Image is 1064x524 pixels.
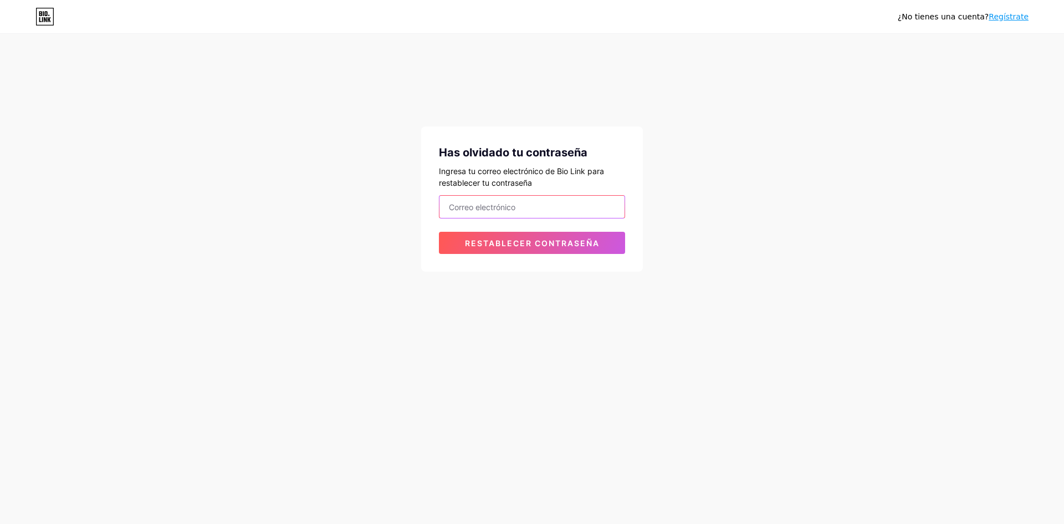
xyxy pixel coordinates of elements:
a: Regístrate [989,12,1029,21]
font: ¿No tienes una cuenta? [898,12,989,21]
font: Has olvidado tu contraseña [439,146,587,159]
button: Restablecer contraseña [439,232,625,254]
font: Ingresa tu correo electrónico de Bio Link para restablecer tu contraseña [439,166,604,187]
input: Correo electrónico [439,196,625,218]
font: Restablecer contraseña [465,238,600,248]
